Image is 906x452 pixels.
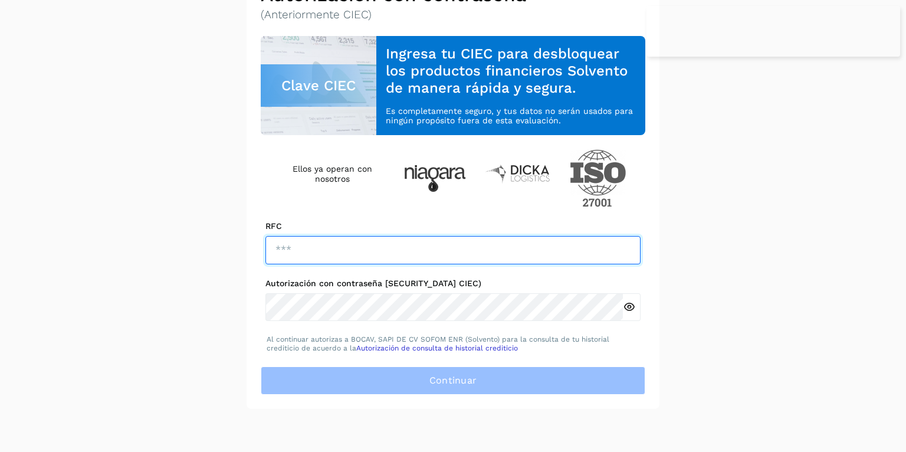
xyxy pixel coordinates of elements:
label: RFC [265,221,641,231]
p: Es completamente seguro, y tus datos no serán usados para ningún propósito fuera de esta evaluación. [386,106,636,126]
span: Continuar [429,374,477,387]
a: Autorización de consulta de historial crediticio [356,344,518,352]
label: Autorización con contraseña [SECURITY_DATA] CIEC) [265,279,641,289]
button: Continuar [261,366,645,395]
img: Dicka logistics [485,163,551,184]
h4: Ellos ya operan con nosotros [280,164,385,184]
h3: Ingresa tu CIEC para desbloquear los productos financieros Solvento de manera rápida y segura. [386,45,636,96]
div: Clave CIEC [261,64,376,107]
p: (Anteriormente CIEC) [261,8,645,22]
p: Al continuar autorizas a BOCAV, SAPI DE CV SOFOM ENR (Solvento) para la consulta de tu historial ... [267,335,639,352]
img: Niagara [404,165,466,192]
img: ISO [570,149,626,207]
